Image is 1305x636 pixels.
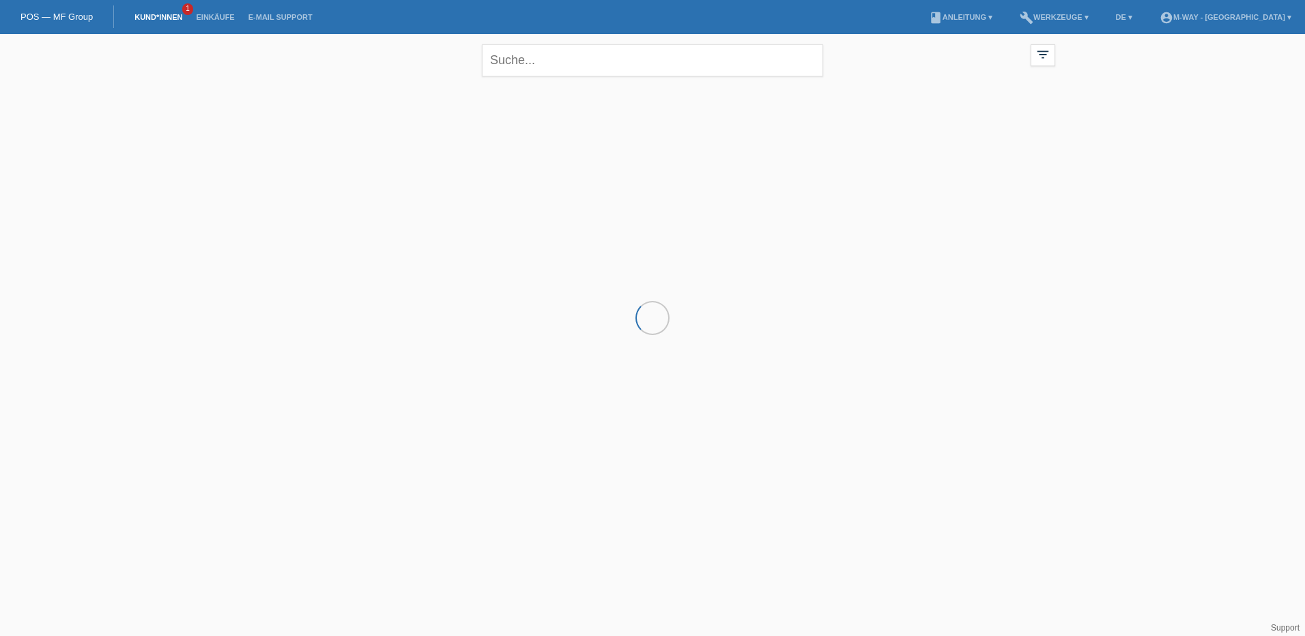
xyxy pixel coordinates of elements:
a: buildWerkzeuge ▾ [1013,13,1095,21]
i: filter_list [1035,47,1050,62]
i: account_circle [1160,11,1173,25]
a: Einkäufe [189,13,241,21]
input: Suche... [482,44,823,76]
i: book [929,11,943,25]
a: bookAnleitung ▾ [922,13,999,21]
a: Kund*innen [128,13,189,21]
span: 1 [182,3,193,15]
a: POS — MF Group [20,12,93,22]
a: DE ▾ [1109,13,1139,21]
a: Support [1271,623,1300,633]
a: account_circlem-way - [GEOGRAPHIC_DATA] ▾ [1153,13,1298,21]
a: E-Mail Support [242,13,319,21]
i: build [1020,11,1033,25]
